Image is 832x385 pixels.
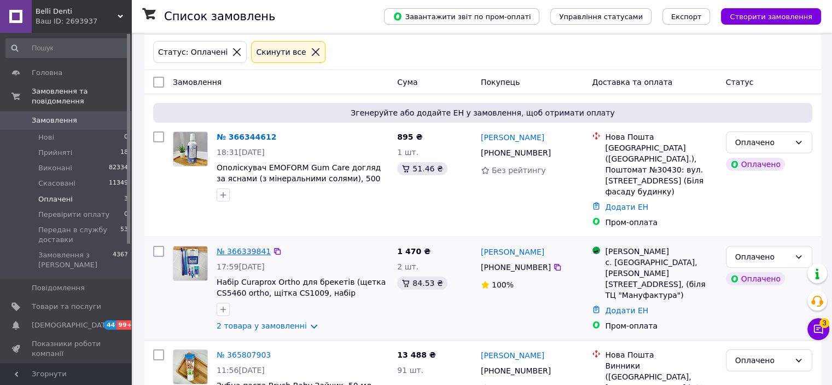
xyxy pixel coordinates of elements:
span: 99+ [117,320,135,330]
span: 13 488 ₴ [397,350,436,359]
span: 17:59[DATE] [217,262,265,271]
div: Нова Пошта [605,349,717,360]
a: Фото товару [173,131,208,166]
span: 18:31[DATE] [217,148,265,157]
a: Ополіскувач EMOFORM Gum Care догляд за яснами (з мінеральними солями), 500 мл [217,163,381,194]
span: Нові [38,133,54,142]
a: 2 товара у замовленні [217,321,307,330]
span: 91 шт. [397,366,423,375]
span: Передан в службу доставки [38,225,120,245]
span: 18 [120,148,128,158]
span: 44 [104,320,117,330]
div: Cкинути все [254,46,308,58]
button: Управління статусами [550,8,651,25]
div: Оплачено [735,136,790,148]
span: Виконані [38,163,72,173]
div: 84.53 ₴ [397,277,447,290]
span: Belli Denti [36,7,118,16]
span: Повідомлення [32,283,85,293]
span: 100% [492,280,514,289]
span: Завантажити звіт по пром-оплаті [393,12,531,21]
a: [PERSON_NAME] [481,132,544,143]
span: 82334 [109,163,128,173]
span: 3 [124,194,128,204]
span: [PHONE_NUMBER] [481,366,551,375]
span: Згенеруйте або додайте ЕН у замовлення, щоб отримати оплату [158,107,808,118]
span: 1 470 ₴ [397,247,430,256]
a: Додати ЕН [605,306,648,315]
span: Прийняті [38,148,72,158]
span: Оплачені [38,194,73,204]
div: Статус: Оплачені [156,46,230,58]
img: Фото товару [173,350,207,384]
a: Додати ЕН [605,203,648,211]
span: Замовлення з [PERSON_NAME] [38,250,113,270]
div: с. [GEOGRAPHIC_DATA], [PERSON_NAME][STREET_ADDRESS], (біля ТЦ "Мануфактура") [605,257,717,301]
span: Доставка та оплата [592,78,672,87]
span: Управління статусами [559,13,643,21]
div: Оплачено [735,354,790,366]
div: Ваш ID: 2693937 [36,16,131,26]
span: 11:56[DATE] [217,366,265,375]
div: 51.46 ₴ [397,162,447,175]
div: [GEOGRAPHIC_DATA] ([GEOGRAPHIC_DATA].), Поштомат №30430: вул. [STREET_ADDRESS] (Біля фасаду будинку) [605,142,717,197]
span: Товари та послуги [32,302,101,312]
span: Перевірити оплату [38,210,109,220]
span: 1 шт. [397,148,418,157]
input: Пошук [5,38,129,58]
span: Замовлення [32,116,77,125]
span: 11349 [109,179,128,188]
span: 53 [120,225,128,245]
button: Чат з покупцем3 [807,318,829,340]
button: Експорт [662,8,711,25]
span: Показники роботи компанії [32,339,101,359]
h1: Список замовлень [164,10,275,23]
button: Створити замовлення [721,8,821,25]
a: Фото товару [173,246,208,281]
a: Фото товару [173,349,208,384]
span: Експорт [671,13,702,21]
span: Замовлення [173,78,222,87]
div: Пром-оплата [605,320,717,331]
span: 2 шт. [397,262,418,271]
div: Нова Пошта [605,131,717,142]
span: Покупець [481,78,520,87]
span: 0 [124,133,128,142]
a: Набір Curaprox Ortho для брекетів (щетка CS5460 ortho, щітка CS1009, набір йоржиків, віск, космет... [217,278,386,308]
a: Створити замовлення [710,12,821,20]
span: [PHONE_NUMBER] [481,148,551,157]
div: [PERSON_NAME] [605,246,717,257]
span: Статус [726,78,754,87]
span: 4367 [113,250,128,270]
div: Оплачено [726,272,785,285]
a: № 365807903 [217,350,271,359]
span: 895 ₴ [397,133,422,141]
button: Завантажити звіт по пром-оплаті [384,8,539,25]
img: Фото товару [173,246,207,280]
span: [DEMOGRAPHIC_DATA] [32,320,113,330]
span: Без рейтингу [492,166,546,175]
div: Оплачено [726,158,785,171]
div: Пром-оплата [605,217,717,228]
span: Створити замовлення [730,13,812,21]
span: 0 [124,210,128,220]
span: Скасовані [38,179,75,188]
a: № 366344612 [217,133,276,141]
span: Замовлення та повідомлення [32,87,131,106]
span: Головна [32,68,62,78]
span: Cума [397,78,417,87]
img: Фото товару [173,132,207,166]
div: Оплачено [735,251,790,263]
a: [PERSON_NAME] [481,350,544,361]
span: [PHONE_NUMBER] [481,263,551,272]
span: 3 [819,317,829,326]
a: № 366339841 [217,247,271,256]
a: [PERSON_NAME] [481,246,544,257]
